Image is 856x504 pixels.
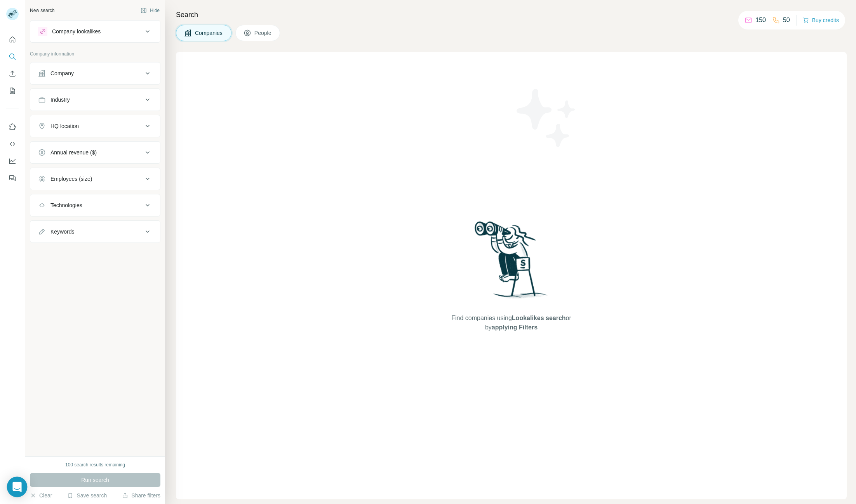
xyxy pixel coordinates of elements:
[6,154,19,168] button: Dashboard
[195,29,223,37] span: Companies
[6,67,19,81] button: Enrich CSV
[65,461,125,468] div: 100 search results remaining
[52,28,101,35] div: Company lookalikes
[30,222,160,241] button: Keywords
[30,64,160,83] button: Company
[50,122,79,130] div: HQ location
[471,219,552,306] img: Surfe Illustration - Woman searching with binoculars
[512,315,566,321] span: Lookalikes search
[6,137,19,151] button: Use Surfe API
[6,33,19,47] button: Quick start
[135,5,165,16] button: Hide
[50,228,74,236] div: Keywords
[783,16,790,25] p: 50
[30,7,54,14] div: New search
[7,477,28,497] div: Open Intercom Messenger
[50,175,92,183] div: Employees (size)
[30,143,160,162] button: Annual revenue ($)
[50,201,82,209] div: Technologies
[30,90,160,109] button: Industry
[512,83,581,153] img: Surfe Illustration - Stars
[6,8,19,20] img: Avatar
[30,196,160,215] button: Technologies
[122,492,160,499] button: Share filters
[176,9,847,20] h4: Search
[50,69,74,77] div: Company
[67,492,107,499] button: Save search
[30,170,160,188] button: Employees (size)
[6,171,19,185] button: Feedback
[6,120,19,134] button: Use Surfe on LinkedIn
[492,324,538,331] span: applying Filters
[449,313,573,332] span: Find companies using or by
[755,16,766,25] p: 150
[6,84,19,98] button: My lists
[254,29,272,37] span: People
[50,96,70,104] div: Industry
[30,117,160,135] button: HQ location
[6,50,19,64] button: Search
[803,15,839,26] button: Buy credits
[30,492,52,499] button: Clear
[30,22,160,41] button: Company lookalikes
[30,50,160,57] p: Company information
[50,149,97,156] div: Annual revenue ($)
